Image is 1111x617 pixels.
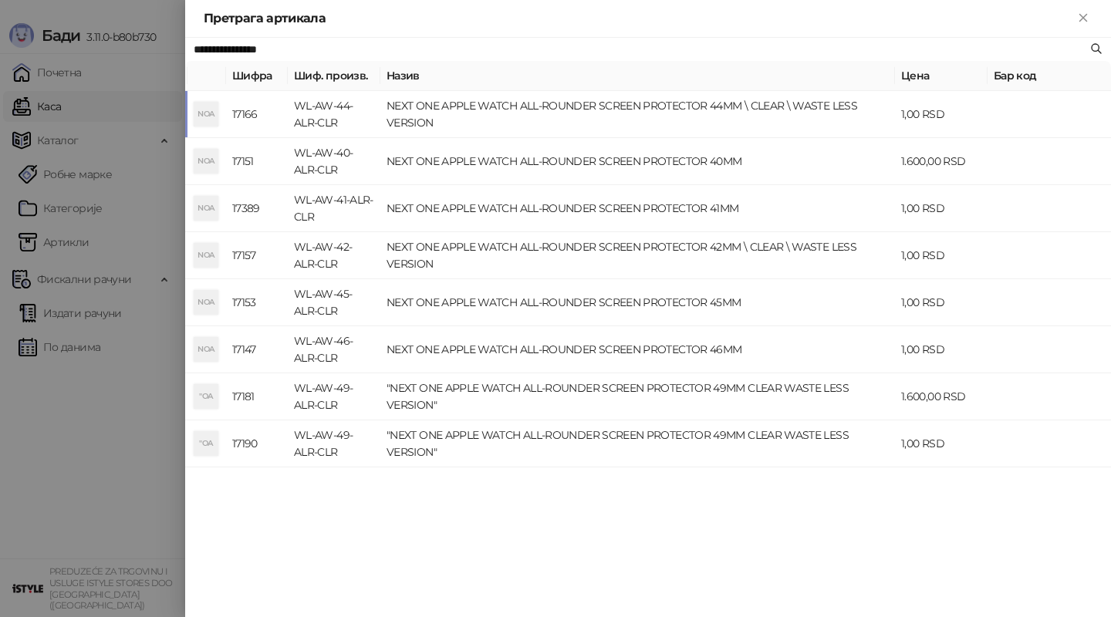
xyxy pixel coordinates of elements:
[204,9,1074,28] div: Претрага артикала
[194,290,218,315] div: NOA
[895,61,988,91] th: Цена
[895,279,988,326] td: 1,00 RSD
[895,373,988,420] td: 1.600,00 RSD
[226,279,288,326] td: 17153
[288,279,380,326] td: WL-AW-45-ALR-CLR
[194,196,218,221] div: NOA
[380,279,895,326] td: NEXT ONE APPLE WATCH ALL-ROUNDER SCREEN PROTECTOR 45MM
[895,138,988,185] td: 1.600,00 RSD
[194,431,218,456] div: "OA
[380,232,895,279] td: NEXT ONE APPLE WATCH ALL-ROUNDER SCREEN PROTECTOR 42MM \ CLEAR \ WASTE LESS VERSION
[226,232,288,279] td: 17157
[380,420,895,467] td: "NEXT ONE APPLE WATCH ALL-ROUNDER SCREEN PROTECTOR 49MM CLEAR WASTE LESS VERSION"
[895,232,988,279] td: 1,00 RSD
[380,185,895,232] td: NEXT ONE APPLE WATCH ALL-ROUNDER SCREEN PROTECTOR 41MM
[895,91,988,138] td: 1,00 RSD
[380,138,895,185] td: NEXT ONE APPLE WATCH ALL-ROUNDER SCREEN PROTECTOR 40MM
[288,326,380,373] td: WL-AW-46-ALR-CLR
[895,185,988,232] td: 1,00 RSD
[988,61,1111,91] th: Бар код
[194,149,218,174] div: NOA
[288,138,380,185] td: WL-AW-40-ALR-CLR
[895,420,988,467] td: 1,00 RSD
[226,91,288,138] td: 17166
[288,232,380,279] td: WL-AW-42-ALR-CLR
[226,61,288,91] th: Шифра
[288,373,380,420] td: WL-AW-49-ALR-CLR
[194,102,218,126] div: NOA
[380,373,895,420] td: "NEXT ONE APPLE WATCH ALL-ROUNDER SCREEN PROTECTOR 49MM CLEAR WASTE LESS VERSION"
[288,91,380,138] td: WL-AW-44-ALR-CLR
[226,138,288,185] td: 17151
[194,243,218,268] div: NOA
[226,326,288,373] td: 17147
[380,61,895,91] th: Назив
[380,326,895,373] td: NEXT ONE APPLE WATCH ALL-ROUNDER SCREEN PROTECTOR 46MM
[288,420,380,467] td: WL-AW-49-ALR-CLR
[194,337,218,362] div: NOA
[288,185,380,232] td: WL-AW-41-ALR-CLR
[288,61,380,91] th: Шиф. произв.
[194,384,218,409] div: "OA
[1074,9,1092,28] button: Close
[380,91,895,138] td: NEXT ONE APPLE WATCH ALL-ROUNDER SCREEN PROTECTOR 44MM \ CLEAR \ WASTE LESS VERSION
[226,420,288,467] td: 17190
[226,373,288,420] td: 17181
[226,185,288,232] td: 17389
[895,326,988,373] td: 1,00 RSD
